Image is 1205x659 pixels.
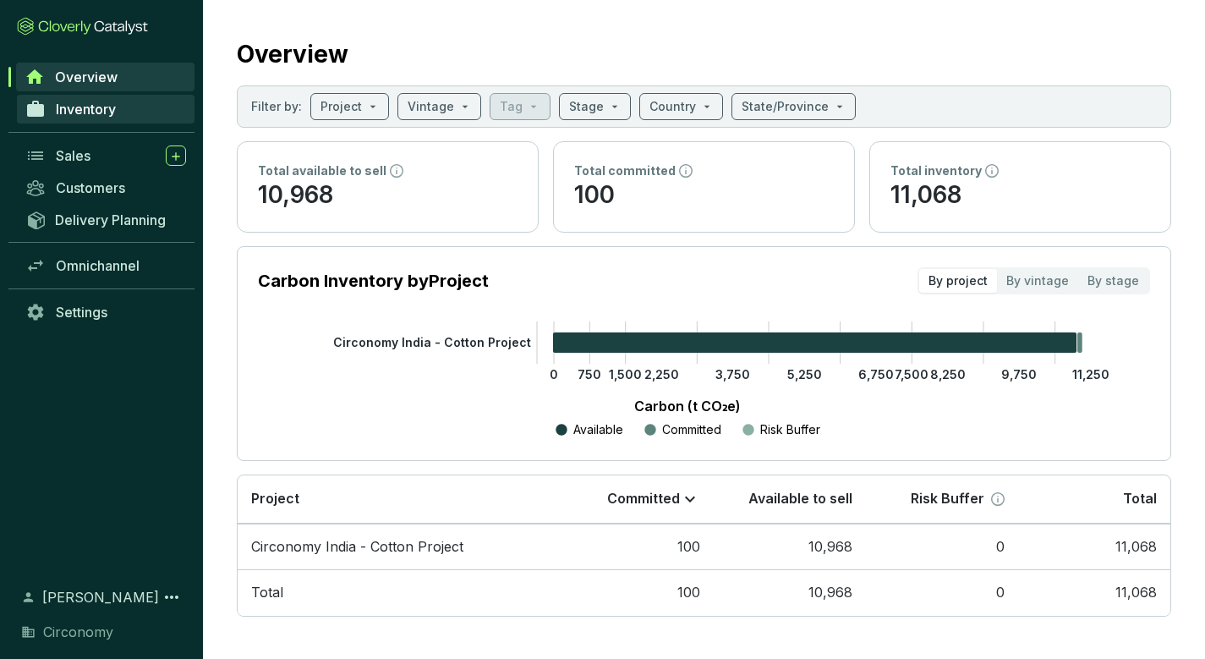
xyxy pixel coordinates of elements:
[917,267,1150,294] div: segmented control
[561,569,714,616] td: 100
[1018,569,1170,616] td: 11,068
[1078,269,1148,293] div: By stage
[56,101,116,118] span: Inventory
[17,95,194,124] a: Inventory
[17,141,194,170] a: Sales
[866,524,1018,570] td: 0
[238,569,561,616] td: Total
[1072,367,1109,382] tspan: 11,250
[578,367,601,382] tspan: 750
[714,475,866,524] th: Available to sell
[662,421,721,438] p: Committed
[714,524,866,570] td: 10,968
[895,367,928,382] tspan: 7,500
[574,162,676,179] p: Total committed
[17,251,194,280] a: Omnichannel
[17,298,194,327] a: Settings
[56,179,125,196] span: Customers
[787,367,822,382] tspan: 5,250
[760,421,820,438] p: Risk Buffer
[550,367,558,382] tspan: 0
[17,173,194,202] a: Customers
[258,179,518,211] p: 10,968
[56,257,140,274] span: Omnichannel
[500,98,523,115] p: Tag
[930,367,966,382] tspan: 8,250
[258,269,489,293] p: Carbon Inventory by Project
[238,524,561,570] td: Circonomy India - Cotton Project
[333,335,531,349] tspan: Circonomy India - Cotton Project
[890,162,982,179] p: Total inventory
[16,63,194,91] a: Overview
[561,524,714,570] td: 100
[573,421,623,438] p: Available
[251,98,302,115] p: Filter by:
[714,569,866,616] td: 10,968
[1018,524,1170,570] td: 11,068
[258,162,386,179] p: Total available to sell
[42,587,159,607] span: [PERSON_NAME]
[574,179,834,211] p: 100
[866,569,1018,616] td: 0
[237,36,348,72] h2: Overview
[997,269,1078,293] div: By vintage
[43,622,113,642] span: Circonomy
[238,475,561,524] th: Project
[283,396,1091,416] p: Carbon (t CO₂e)
[911,490,984,508] p: Risk Buffer
[890,179,1150,211] p: 11,068
[17,206,194,233] a: Delivery Planning
[609,367,642,382] tspan: 1,500
[607,490,680,508] p: Committed
[858,367,894,382] tspan: 6,750
[1001,367,1037,382] tspan: 9,750
[55,211,166,228] span: Delivery Planning
[644,367,679,382] tspan: 2,250
[56,304,107,321] span: Settings
[56,147,90,164] span: Sales
[1018,475,1170,524] th: Total
[715,367,750,382] tspan: 3,750
[919,269,997,293] div: By project
[55,69,118,85] span: Overview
